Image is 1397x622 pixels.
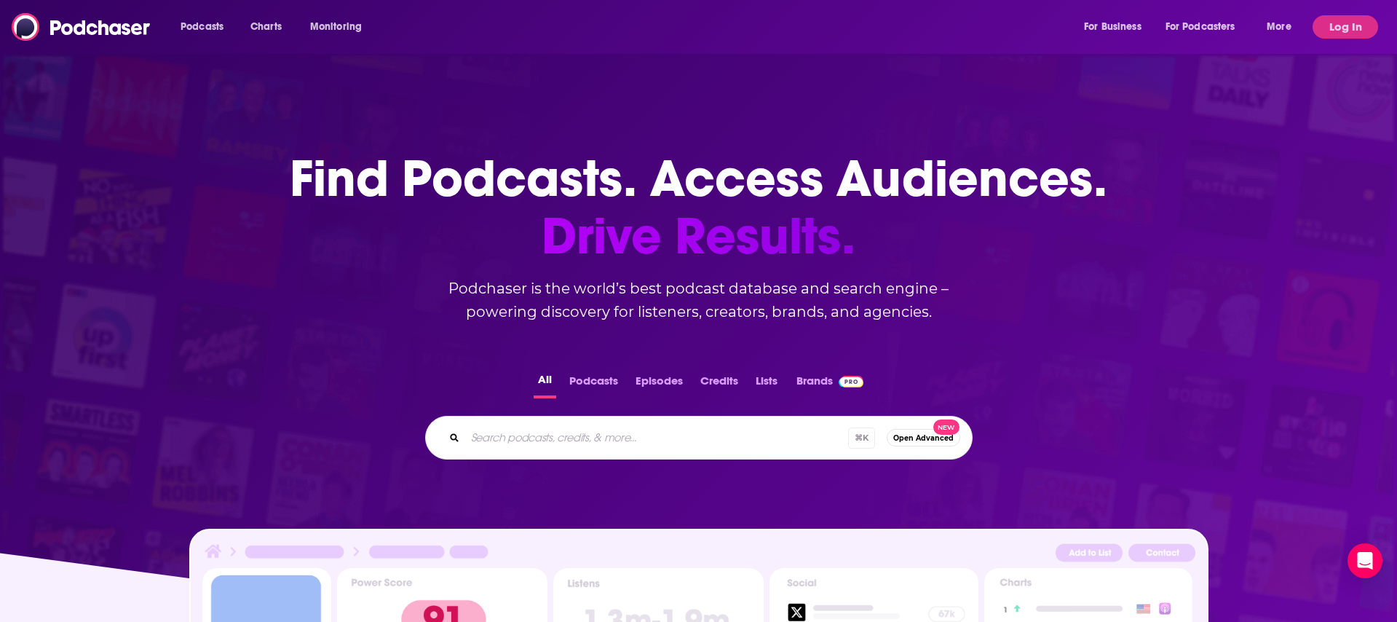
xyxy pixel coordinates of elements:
span: Podcasts [181,17,223,37]
span: Monitoring [310,17,362,37]
button: Episodes [631,370,687,398]
span: For Business [1084,17,1141,37]
a: Charts [241,15,290,39]
button: open menu [1156,15,1256,39]
a: BrandsPodchaser Pro [796,370,864,398]
button: Lists [751,370,782,398]
h1: Find Podcasts. Access Audiences. [290,150,1107,265]
div: Search podcasts, credits, & more... [425,416,973,460]
span: Charts [250,17,282,37]
button: open menu [170,15,242,39]
img: Podchaser - Follow, Share and Rate Podcasts [12,13,151,41]
button: Credits [696,370,743,398]
h2: Podchaser is the world’s best podcast database and search engine – powering discovery for listene... [408,277,990,323]
button: Podcasts [565,370,622,398]
button: All [534,370,556,398]
button: open menu [1074,15,1160,39]
span: Drive Results. [290,208,1107,265]
span: More [1267,17,1291,37]
button: Log In [1313,15,1378,39]
img: Podchaser Pro [839,376,864,387]
span: New [933,420,959,435]
span: Open Advanced [893,434,954,442]
span: ⌘ K [848,428,875,449]
button: Open AdvancedNew [887,429,960,446]
span: For Podcasters [1166,17,1235,37]
img: Podcast Insights Header [202,542,1195,567]
div: Open Intercom Messenger [1347,543,1382,578]
span: podcast sponsors and advertiser tracking [204,440,1194,555]
input: Search podcasts, credits, & more... [465,426,848,449]
button: open menu [300,15,381,39]
button: open menu [1256,15,1310,39]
